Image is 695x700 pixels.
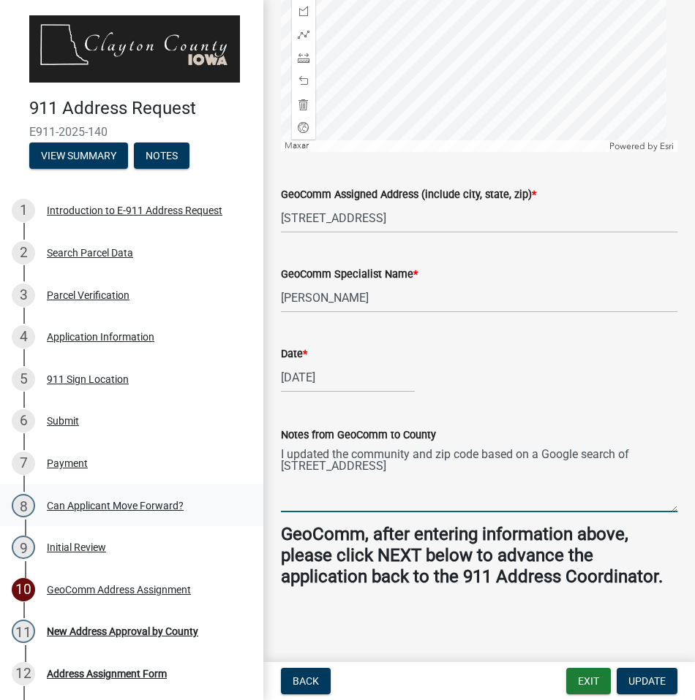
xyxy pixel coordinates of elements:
div: Initial Review [47,542,106,552]
input: mm/dd/yyyy [281,362,415,392]
div: GeoComm Address Assignment [47,585,191,595]
button: View Summary [29,142,128,169]
div: 11 [12,620,35,643]
a: Esri [660,141,674,151]
div: 10 [12,578,35,601]
div: 911 Sign Location [47,374,129,384]
label: Date [281,349,307,359]
div: 3 [12,284,35,307]
label: GeoComm Specialist Name [281,270,418,280]
div: New Address Approval by County [47,626,198,636]
div: 2 [12,241,35,265]
div: 6 [12,409,35,433]
div: 9 [12,536,35,559]
button: Notes [134,142,189,169]
div: 7 [12,452,35,475]
img: Clayton County, Iowa [29,15,240,83]
wm-modal-confirm: Summary [29,151,128,162]
div: Search Parcel Data [47,248,133,258]
div: Powered by [606,140,677,152]
span: Back [293,675,319,687]
button: Exit [566,668,611,694]
h4: 911 Address Request [29,98,252,119]
wm-modal-confirm: Notes [134,151,189,162]
button: Update [617,668,677,694]
div: 1 [12,199,35,222]
div: Introduction to E-911 Address Request [47,205,222,216]
button: Back [281,668,331,694]
strong: GeoComm, after entering information above, please click NEXT below to advance the application bac... [281,524,663,587]
span: E911-2025-140 [29,125,234,139]
div: 12 [12,662,35,685]
div: 8 [12,494,35,517]
div: Payment [47,458,88,468]
span: Update [628,675,666,687]
div: Can Applicant Move Forward? [47,501,184,511]
div: Parcel Verification [47,290,129,300]
div: Address Assignment Form [47,669,167,679]
div: Maxar [281,140,606,152]
label: GeoComm Assigned Address (include city, state, zip) [281,190,536,200]
div: 5 [12,368,35,391]
div: Submit [47,416,79,426]
label: Notes from GeoComm to County [281,430,436,441]
div: Application Information [47,332,154,342]
div: 4 [12,325,35,349]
